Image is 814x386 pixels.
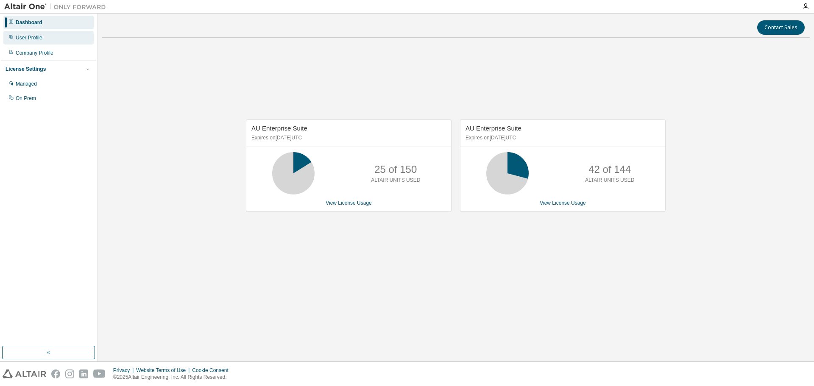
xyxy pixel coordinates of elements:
div: On Prem [16,95,36,102]
p: Expires on [DATE] UTC [251,134,444,142]
img: Altair One [4,3,110,11]
a: View License Usage [540,200,586,206]
div: License Settings [6,66,46,72]
span: AU Enterprise Suite [251,125,307,132]
div: Cookie Consent [192,367,233,374]
p: Expires on [DATE] UTC [466,134,658,142]
span: AU Enterprise Suite [466,125,521,132]
button: Contact Sales [757,20,805,35]
div: Website Terms of Use [136,367,192,374]
div: Privacy [113,367,136,374]
div: Managed [16,81,37,87]
img: youtube.svg [93,369,106,378]
img: instagram.svg [65,369,74,378]
img: linkedin.svg [79,369,88,378]
div: User Profile [16,34,42,41]
p: © 2025 Altair Engineering, Inc. All Rights Reserved. [113,374,234,381]
p: 42 of 144 [588,162,631,177]
p: 25 of 150 [374,162,417,177]
p: ALTAIR UNITS USED [585,177,634,184]
img: facebook.svg [51,369,60,378]
p: ALTAIR UNITS USED [371,177,420,184]
a: View License Usage [326,200,372,206]
div: Company Profile [16,50,53,56]
div: Dashboard [16,19,42,26]
img: altair_logo.svg [3,369,46,378]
